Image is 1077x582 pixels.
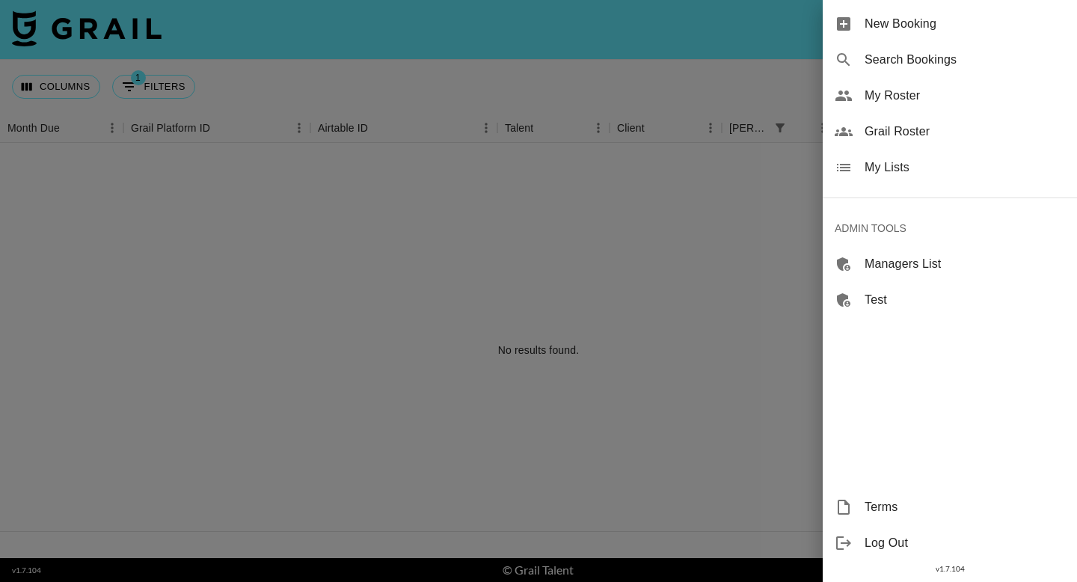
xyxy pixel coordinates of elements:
span: Search Bookings [865,51,1065,69]
span: My Roster [865,87,1065,105]
span: Terms [865,498,1065,516]
span: Log Out [865,534,1065,552]
div: Search Bookings [823,42,1077,78]
span: My Lists [865,159,1065,177]
div: Terms [823,489,1077,525]
span: New Booking [865,15,1065,33]
span: Test [865,291,1065,309]
div: Grail Roster [823,114,1077,150]
div: Managers List [823,246,1077,282]
div: Log Out [823,525,1077,561]
div: Test [823,282,1077,318]
div: ADMIN TOOLS [823,210,1077,246]
span: Grail Roster [865,123,1065,141]
span: Managers List [865,255,1065,273]
div: New Booking [823,6,1077,42]
div: v 1.7.104 [823,561,1077,577]
div: My Roster [823,78,1077,114]
div: My Lists [823,150,1077,186]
